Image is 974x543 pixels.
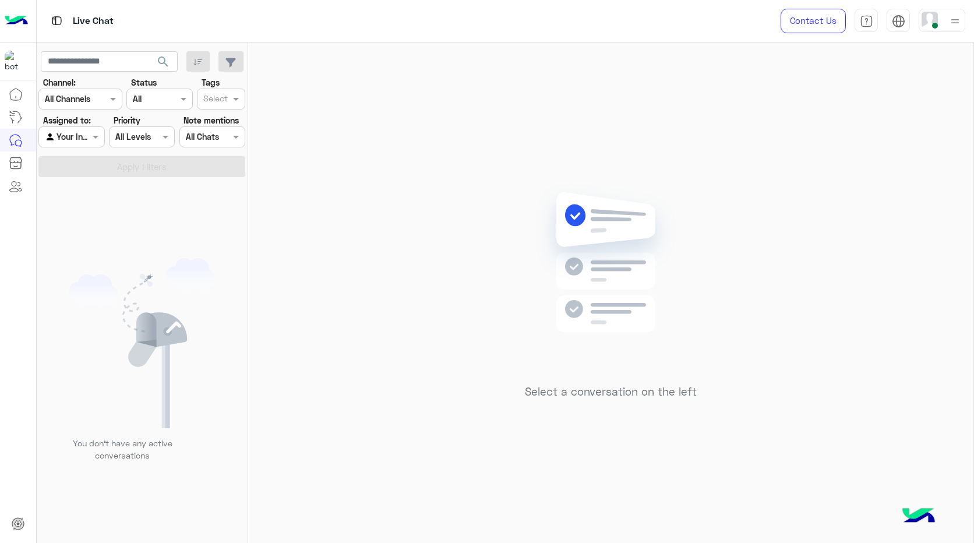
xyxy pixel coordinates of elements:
h5: Select a conversation on the left [525,385,697,399]
span: search [156,55,170,69]
div: Select [202,92,228,107]
button: Apply Filters [38,156,245,177]
label: Assigned to: [43,114,91,126]
label: Channel: [43,76,76,89]
a: tab [855,9,878,33]
img: 322208621163248 [5,51,26,72]
label: Tags [202,76,220,89]
img: empty users [69,258,216,428]
img: hulul-logo.png [898,496,939,537]
img: tab [892,15,905,28]
img: profile [948,14,962,29]
img: userImage [922,12,938,28]
p: You don’t have any active conversations [63,437,181,462]
img: Logo [5,9,28,33]
p: Live Chat [73,13,114,29]
label: Priority [114,114,140,126]
button: search [149,51,178,76]
img: no messages [527,183,695,376]
label: Note mentions [183,114,239,126]
img: tab [860,15,873,28]
img: tab [50,13,64,28]
label: Status [131,76,157,89]
a: Contact Us [781,9,846,33]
